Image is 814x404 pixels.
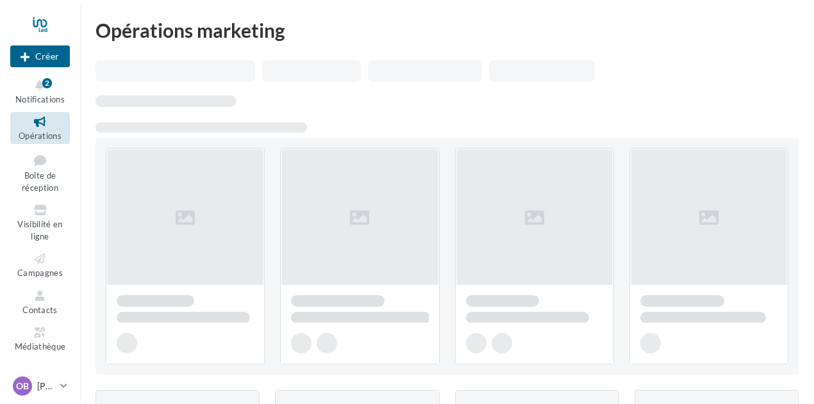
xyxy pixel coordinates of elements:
a: Opérations [10,112,70,143]
span: Contacts [22,305,58,315]
button: Créer [10,45,70,67]
a: Campagnes [10,249,70,280]
a: Médiathèque [10,323,70,354]
span: Opérations [19,131,62,141]
span: Campagnes [17,268,63,278]
span: Médiathèque [15,341,66,351]
a: Calendrier [10,360,70,391]
span: Visibilité en ligne [17,219,62,241]
div: Nouvelle campagne [10,45,70,67]
p: [PERSON_NAME] [37,380,55,392]
span: Notifications [15,94,65,104]
div: Opérations marketing [96,20,799,40]
span: OB [16,380,29,392]
a: Visibilité en ligne [10,200,70,244]
a: Boîte de réception [10,149,70,196]
button: Notifications 2 [10,76,70,107]
a: Contacts [10,286,70,318]
span: Boîte de réception [22,170,58,193]
a: OB [PERSON_NAME] [10,374,70,398]
div: 2 [42,78,52,88]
